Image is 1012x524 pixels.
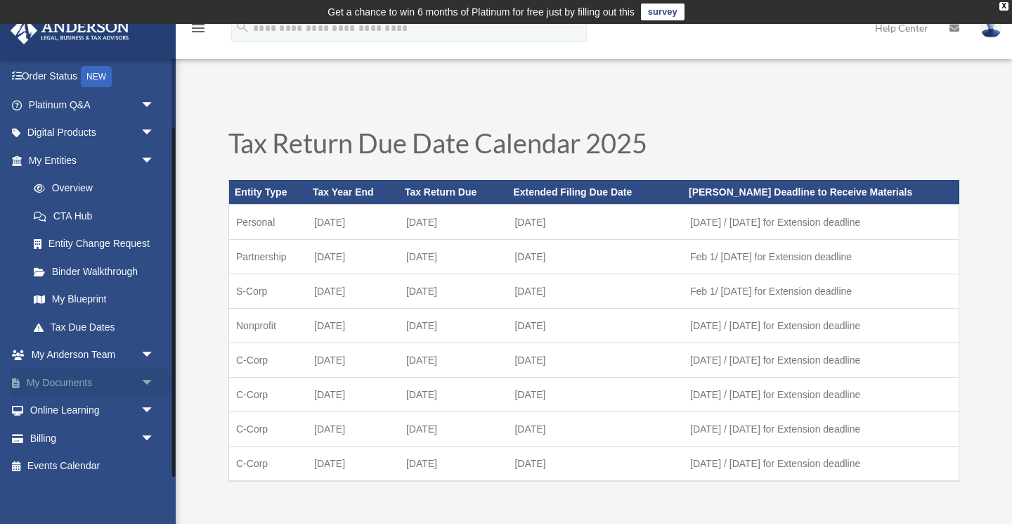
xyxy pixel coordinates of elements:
[507,446,683,481] td: [DATE]
[507,343,683,377] td: [DATE]
[999,2,1008,11] div: close
[683,446,959,481] td: [DATE] / [DATE] for Extension deadline
[399,308,508,343] td: [DATE]
[20,174,176,203] a: Overview
[10,91,176,119] a: Platinum Q&Aarrow_drop_down
[507,205,683,240] td: [DATE]
[641,4,685,20] a: survey
[399,180,508,204] th: Tax Return Due
[229,180,308,204] th: Entity Type
[229,274,308,308] td: S-Corp
[10,146,176,174] a: My Entitiesarrow_drop_down
[81,66,112,87] div: NEW
[683,205,959,240] td: [DATE] / [DATE] for Extension deadline
[10,341,176,369] a: My Anderson Teamarrow_drop_down
[683,343,959,377] td: [DATE] / [DATE] for Extension deadline
[399,377,508,411] td: [DATE]
[307,411,399,446] td: [DATE]
[20,230,176,258] a: Entity Change Request
[327,4,635,20] div: Get a chance to win 6 months of Platinum for free just by filling out this
[399,205,508,240] td: [DATE]
[507,274,683,308] td: [DATE]
[307,377,399,411] td: [DATE]
[141,341,169,370] span: arrow_drop_down
[20,257,176,286] a: Binder Walkthrough
[20,286,176,314] a: My Blueprint
[683,411,959,446] td: [DATE] / [DATE] for Extension deadline
[141,424,169,453] span: arrow_drop_down
[10,369,176,397] a: My Documentsarrow_drop_down
[229,377,308,411] td: C-Corp
[683,274,959,308] td: Feb 1/ [DATE] for Extension deadline
[683,377,959,411] td: [DATE] / [DATE] for Extension deadline
[229,308,308,343] td: Nonprofit
[20,202,176,230] a: CTA Hub
[10,119,176,147] a: Digital Productsarrow_drop_down
[980,18,1001,38] img: User Pic
[229,239,308,274] td: Partnership
[6,17,134,44] img: Anderson Advisors Platinum Portal
[507,411,683,446] td: [DATE]
[307,446,399,481] td: [DATE]
[141,119,169,148] span: arrow_drop_down
[229,205,308,240] td: Personal
[10,63,176,91] a: Order StatusNEW
[399,239,508,274] td: [DATE]
[141,146,169,175] span: arrow_drop_down
[507,180,683,204] th: Extended Filing Due Date
[10,424,176,452] a: Billingarrow_drop_down
[141,397,169,426] span: arrow_drop_down
[10,397,176,425] a: Online Learningarrow_drop_down
[190,20,207,37] i: menu
[229,343,308,377] td: C-Corp
[307,274,399,308] td: [DATE]
[141,91,169,120] span: arrow_drop_down
[307,308,399,343] td: [DATE]
[307,180,399,204] th: Tax Year End
[10,452,176,480] a: Events Calendar
[235,19,250,34] i: search
[307,343,399,377] td: [DATE]
[399,274,508,308] td: [DATE]
[229,411,308,446] td: C-Corp
[507,377,683,411] td: [DATE]
[507,239,683,274] td: [DATE]
[307,239,399,274] td: [DATE]
[307,205,399,240] td: [DATE]
[399,446,508,481] td: [DATE]
[190,25,207,37] a: menu
[507,308,683,343] td: [DATE]
[20,313,169,341] a: Tax Due Dates
[229,446,308,481] td: C-Corp
[683,239,959,274] td: Feb 1/ [DATE] for Extension deadline
[683,308,959,343] td: [DATE] / [DATE] for Extension deadline
[228,129,959,163] h1: Tax Return Due Date Calendar 2025
[683,180,959,204] th: [PERSON_NAME] Deadline to Receive Materials
[141,369,169,397] span: arrow_drop_down
[399,343,508,377] td: [DATE]
[399,411,508,446] td: [DATE]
